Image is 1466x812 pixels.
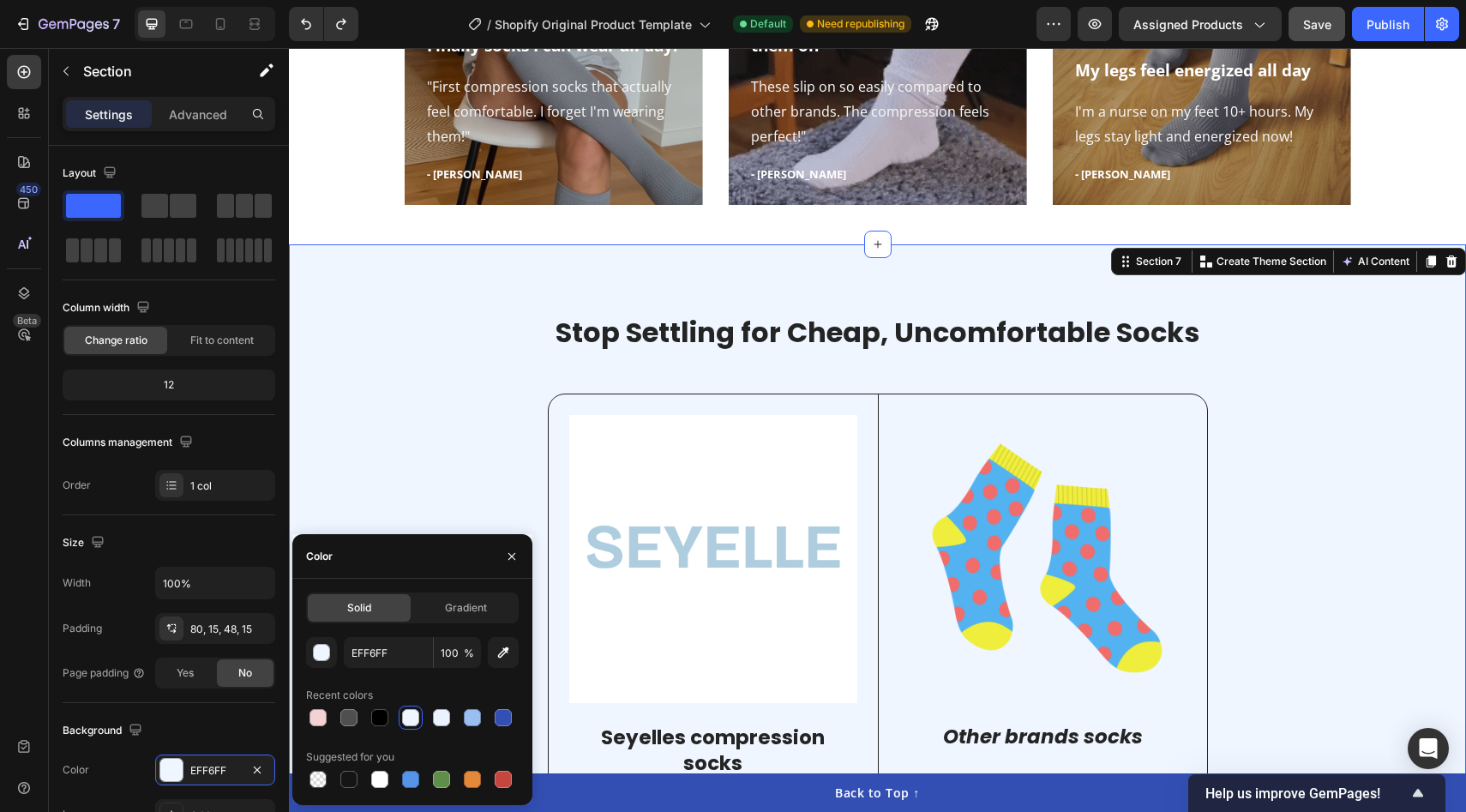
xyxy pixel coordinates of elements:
h2: Stop Settling for Cheap, Uncomfortable Socks [259,265,919,304]
span: Need republishing [817,16,904,32]
div: 1 col [190,478,271,494]
span: Change ratio [85,333,147,348]
p: - [PERSON_NAME] [786,118,1040,135]
img: gempages_585987850235806403-756d2e5c-59f7-4067-b448-d44e1ec4ab9e.png [280,367,568,655]
div: Back to Top ↑ [546,736,631,754]
button: AI Content [1048,203,1124,224]
span: Shopify Original Product Template [495,15,692,33]
button: Publish [1352,7,1424,41]
p: Other brands socks [612,677,896,702]
p: Advanced [169,105,227,123]
span: Gradient [445,600,487,616]
div: EFF6FF [190,763,240,779]
div: 450 [16,183,41,196]
div: Background [63,719,146,743]
p: My legs feel energized all day [786,10,1040,35]
div: Order [63,478,91,493]
input: Eg: FFFFFF [344,637,433,668]
button: Show survey - Help us improve GemPages! [1205,783,1428,803]
div: Width [63,575,91,591]
div: Size [63,532,108,555]
div: Columns management [63,431,196,454]
div: Color [306,549,333,564]
span: Assigned Products [1133,15,1243,33]
div: Section 7 [844,206,896,221]
span: Help us improve GemPages! [1205,785,1408,802]
span: No [238,665,252,681]
div: Open Intercom Messenger [1408,728,1449,769]
div: 12 [66,373,272,397]
div: Padding [63,621,102,636]
input: Auto [156,568,274,598]
p: Seyelles compression socks [282,677,567,729]
div: Column width [63,297,153,320]
p: Section [83,61,224,81]
span: Solid [347,600,371,616]
span: Fit to content [190,333,254,348]
div: Color [63,762,89,778]
button: 7 [7,7,128,41]
div: Undo/Redo [289,7,358,41]
div: 80, 15, 48, 15 [190,622,271,637]
img: gempages_585987850235806403-c36d41b3-78f3-4f06-92db-7cf7251cc73a.png [610,367,898,654]
span: Yes [177,665,194,681]
div: Layout [63,162,120,185]
p: I'm a nurse on my feet 10+ hours. My legs stay light and energized now! [786,51,1040,101]
p: Settings [85,105,133,123]
span: % [464,646,474,661]
span: / [487,15,491,33]
div: Suggested for you [306,749,394,765]
p: - [PERSON_NAME] [462,118,716,135]
p: Create Theme Section [928,206,1037,221]
button: Assigned Products [1119,7,1282,41]
span: Default [750,16,786,32]
div: Page padding [63,665,146,681]
span: Save [1303,17,1331,32]
button: Save [1289,7,1345,41]
div: Recent colors [306,688,373,703]
p: 7 [112,14,120,34]
iframe: Design area [289,48,1466,812]
div: Beta [13,314,41,328]
div: Publish [1367,15,1409,33]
